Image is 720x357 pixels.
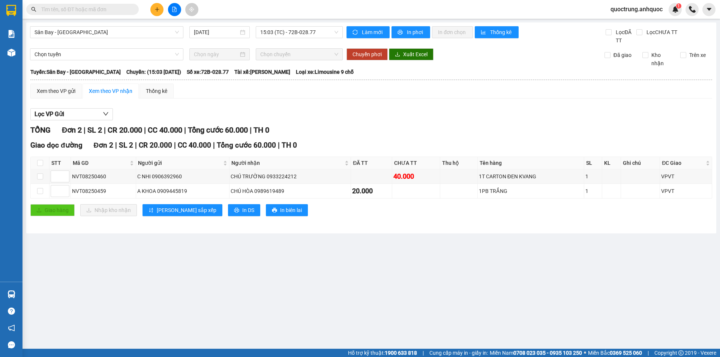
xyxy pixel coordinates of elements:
span: plus [154,7,160,12]
span: | [84,125,85,134]
span: Lọc ĐÃ TT [613,28,636,45]
b: Tuyến: Sân Bay - [GEOGRAPHIC_DATA] [30,69,121,75]
span: Cung cấp máy in - giấy in: [429,349,488,357]
th: Ghi chú [621,157,660,169]
th: ĐÃ TT [351,157,392,169]
div: 1T CARTON ĐEN KVANG [479,172,583,181]
span: Giao dọc đường [30,141,82,149]
span: Lọc VP Gửi [34,109,64,119]
span: Thống kê [490,28,513,36]
span: message [8,341,15,348]
span: 15:03 (TC) - 72B-028.77 [260,27,338,38]
button: printerIn DS [228,204,260,216]
span: ĐC Giao [662,159,704,167]
th: KL [602,157,621,169]
span: Người gửi [138,159,222,167]
span: Trên xe [686,51,709,59]
strong: 0369 525 060 [610,350,642,356]
button: syncLàm mới [346,26,390,38]
span: | [144,125,146,134]
span: Miền Bắc [588,349,642,357]
td: NVT08250459 [71,184,136,199]
div: VPVT [661,172,711,181]
span: 1 [677,3,680,9]
span: CR 20.000 [108,125,142,134]
button: Chuyển phơi [346,48,388,60]
span: TỔNG [30,125,51,134]
div: 20.000 [352,186,391,196]
span: notification [8,324,15,332]
span: | [135,141,137,149]
sup: 1 [676,3,681,9]
span: Đơn 2 [62,125,82,134]
th: Thu hộ [440,157,477,169]
div: CHÚ HÒA 0989619489 [231,187,350,195]
span: | [184,125,186,134]
span: CC 40.000 [178,141,211,149]
span: Làm mới [362,28,384,36]
span: [PERSON_NAME] sắp xếp [157,206,216,214]
span: Tổng cước 60.000 [217,141,276,149]
span: Miền Nam [490,349,582,357]
span: caret-down [706,6,712,13]
span: sync [352,30,359,36]
button: file-add [168,3,181,16]
div: NVT08250459 [72,187,135,195]
img: warehouse-icon [7,290,15,298]
span: Kho nhận [648,51,675,67]
span: Tài xế: [PERSON_NAME] [234,68,290,76]
span: Mã GD [73,159,128,167]
div: C NHI 0906392960 [137,172,228,181]
div: VPVT [661,187,711,195]
span: Hỗ trợ kỹ thuật: [348,349,417,357]
span: In phơi [407,28,424,36]
span: Số xe: 72B-028.77 [187,68,229,76]
span: | [423,349,424,357]
span: TH 0 [253,125,269,134]
button: downloadNhập kho nhận [80,204,137,216]
span: Chọn tuyến [34,49,179,60]
span: | [174,141,176,149]
button: printerIn phơi [391,26,430,38]
td: NVT08250460 [71,169,136,184]
input: Tìm tên, số ĐT hoặc mã đơn [41,5,130,13]
span: search [31,7,36,12]
span: SL 2 [119,141,133,149]
span: Loại xe: Limousine 9 chỗ [296,68,354,76]
span: | [104,125,106,134]
span: CR 20.000 [139,141,172,149]
span: | [115,141,117,149]
img: icon-new-feature [672,6,679,13]
span: aim [189,7,194,12]
span: | [278,141,280,149]
button: aim [185,3,198,16]
span: printer [272,208,277,214]
button: bar-chartThống kê [475,26,519,38]
div: 1 [585,172,601,181]
div: 1 [585,187,601,195]
strong: 0708 023 035 - 0935 103 250 [513,350,582,356]
span: printer [397,30,404,36]
span: Tổng cước 60.000 [188,125,248,134]
img: phone-icon [689,6,696,13]
div: CHÚ TRƯỜNG 0933224212 [231,172,350,181]
input: 14/08/2025 [194,28,238,36]
span: copyright [678,350,684,356]
span: SL 2 [87,125,102,134]
span: Chuyến: (15:03 [DATE]) [126,68,181,76]
span: CC 40.000 [148,125,182,134]
button: caret-down [702,3,715,16]
span: ⚪️ [584,351,586,354]
th: CHƯA TT [392,157,440,169]
span: Xuất Excel [403,50,427,58]
button: sort-ascending[PERSON_NAME] sắp xếp [142,204,222,216]
div: NVT08250460 [72,172,135,181]
span: file-add [172,7,177,12]
span: Đã giao [610,51,634,59]
div: 40.000 [393,171,439,182]
span: quoctrung.anhquoc [604,4,669,14]
span: In DS [242,206,254,214]
button: downloadXuất Excel [389,48,433,60]
span: question-circle [8,308,15,315]
span: printer [234,208,239,214]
